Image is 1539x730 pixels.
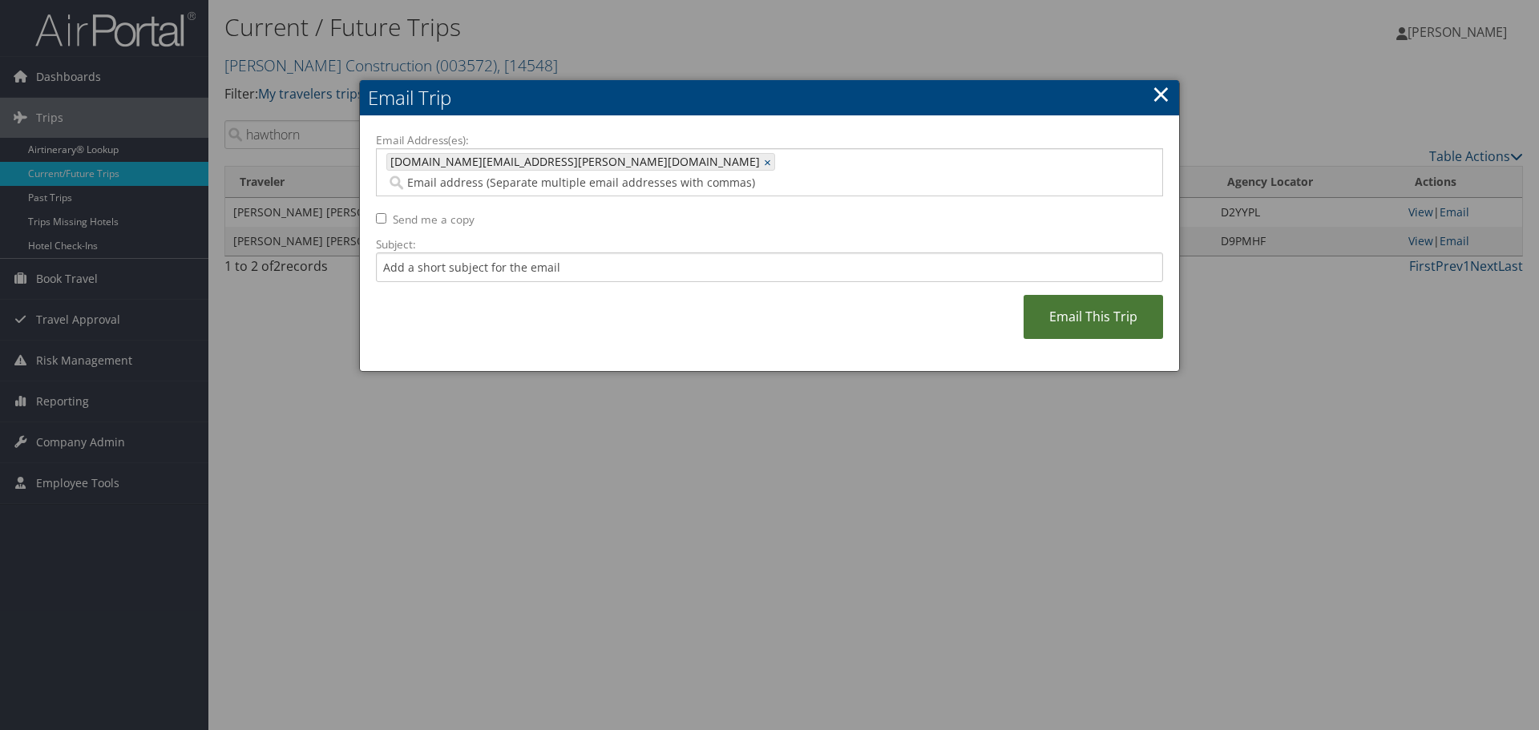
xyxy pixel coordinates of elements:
[1024,295,1163,339] a: Email This Trip
[376,132,1163,148] label: Email Address(es):
[764,154,774,170] a: ×
[386,175,946,191] input: Email address (Separate multiple email addresses with commas)
[376,252,1163,282] input: Add a short subject for the email
[376,236,1163,252] label: Subject:
[1152,78,1170,110] a: ×
[393,212,475,228] label: Send me a copy
[387,154,760,170] span: [DOMAIN_NAME][EMAIL_ADDRESS][PERSON_NAME][DOMAIN_NAME]
[360,80,1179,115] h2: Email Trip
